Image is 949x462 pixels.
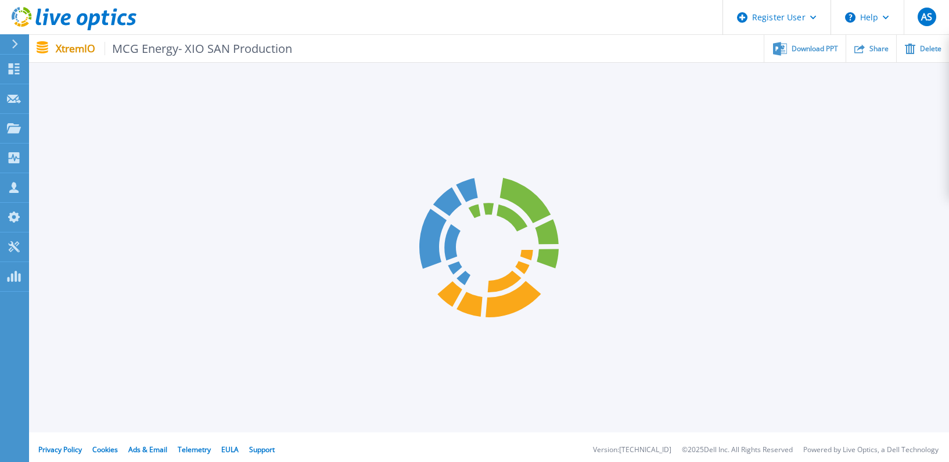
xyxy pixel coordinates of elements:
[682,446,793,454] li: © 2025 Dell Inc. All Rights Reserved
[128,445,167,454] a: Ads & Email
[56,42,293,55] p: XtremIO
[221,445,239,454] a: EULA
[869,45,889,52] span: Share
[38,445,82,454] a: Privacy Policy
[178,445,211,454] a: Telemetry
[593,446,671,454] li: Version: [TECHNICAL_ID]
[921,12,932,22] span: AS
[792,45,838,52] span: Download PPT
[803,446,939,454] li: Powered by Live Optics, a Dell Technology
[92,445,118,454] a: Cookies
[249,445,275,454] a: Support
[105,42,293,55] span: MCG Energy- XIO SAN Production
[920,45,941,52] span: Delete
